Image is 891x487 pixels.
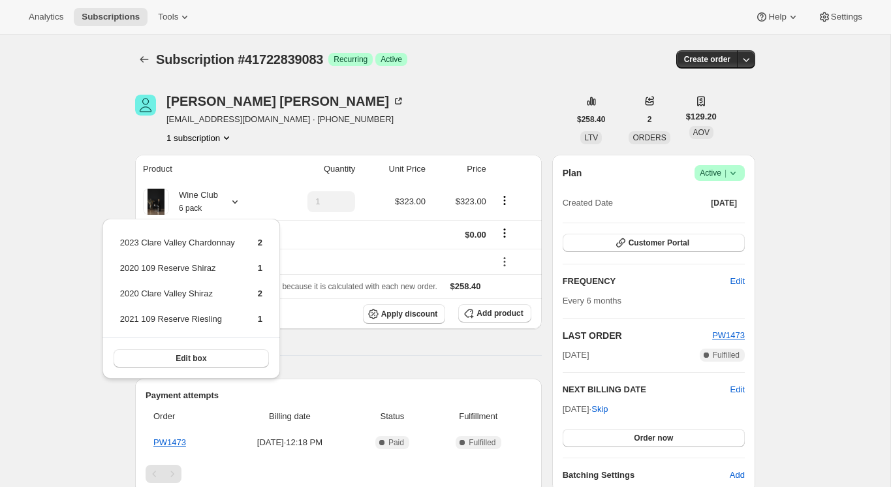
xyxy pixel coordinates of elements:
[258,263,262,273] span: 1
[584,133,598,142] span: LTV
[477,308,523,319] span: Add product
[747,8,807,26] button: Help
[146,402,225,431] th: Order
[768,12,786,22] span: Help
[156,52,323,67] span: Subscription #41722839083
[158,12,178,22] span: Tools
[381,309,438,319] span: Apply discount
[143,282,437,291] span: Sales tax (if applicable) is not displayed because it is calculated with each new order.
[494,226,515,240] button: Shipping actions
[176,353,206,364] span: Edit box
[82,12,140,22] span: Subscriptions
[272,155,359,183] th: Quantity
[334,54,367,65] span: Recurring
[135,95,156,116] span: Wayne Wright
[456,196,486,206] span: $323.00
[179,204,202,213] small: 6 pack
[150,8,199,26] button: Tools
[831,12,862,22] span: Settings
[686,110,717,123] span: $129.20
[713,350,740,360] span: Fulfilled
[153,437,186,447] a: PW1473
[711,198,737,208] span: [DATE]
[730,469,745,482] span: Add
[135,155,272,183] th: Product
[563,469,730,482] h6: Batching Settings
[569,110,613,129] button: $258.40
[388,437,404,448] span: Paid
[563,329,712,342] h2: LAST ORDER
[693,128,710,137] span: AOV
[712,330,745,340] a: PW1473
[633,133,666,142] span: ORDERS
[166,113,405,126] span: [EMAIL_ADDRESS][DOMAIN_NAME] · [PHONE_NUMBER]
[730,275,745,288] span: Edit
[21,8,71,26] button: Analytics
[381,54,402,65] span: Active
[258,238,262,247] span: 2
[119,261,236,285] td: 2020 109 Reserve Shiraz
[450,281,481,291] span: $258.40
[563,166,582,180] h2: Plan
[723,271,753,292] button: Edit
[700,166,740,180] span: Active
[676,50,738,69] button: Create order
[228,436,351,449] span: [DATE] · 12:18 PM
[563,296,621,306] span: Every 6 months
[169,189,218,215] div: Wine Club
[563,234,745,252] button: Customer Portal
[629,238,689,248] span: Customer Portal
[563,349,589,362] span: [DATE]
[563,275,730,288] h2: FREQUENCY
[119,236,236,260] td: 2023 Clare Valley Chardonnay
[114,349,269,368] button: Edit box
[703,194,745,212] button: [DATE]
[359,155,430,183] th: Unit Price
[135,50,153,69] button: Subscriptions
[712,329,745,342] button: PW1473
[465,230,486,240] span: $0.00
[577,114,605,125] span: $258.40
[143,255,486,268] div: box-discount-CT2LKO
[563,196,613,210] span: Created Date
[648,114,652,125] span: 2
[563,404,608,414] span: [DATE] ·
[684,54,730,65] span: Create order
[166,95,405,108] div: [PERSON_NAME] [PERSON_NAME]
[74,8,148,26] button: Subscriptions
[363,304,446,324] button: Apply discount
[563,429,745,447] button: Order now
[258,289,262,298] span: 2
[494,193,515,208] button: Product actions
[469,437,495,448] span: Fulfilled
[640,110,660,129] button: 2
[228,410,351,423] span: Billing date
[359,410,426,423] span: Status
[146,389,531,402] h2: Payment attempts
[810,8,870,26] button: Settings
[730,383,745,396] button: Edit
[166,131,233,144] button: Product actions
[433,410,524,423] span: Fulfillment
[258,314,262,324] span: 1
[634,433,673,443] span: Order now
[563,383,730,396] h2: NEXT BILLING DATE
[29,12,63,22] span: Analytics
[395,196,426,206] span: $323.00
[591,403,608,416] span: Skip
[458,304,531,322] button: Add product
[146,465,531,483] nav: Pagination
[725,168,727,178] span: |
[119,287,236,311] td: 2020 Clare Valley Shiraz
[119,312,236,336] td: 2021 109 Reserve Riesling
[722,465,753,486] button: Add
[430,155,490,183] th: Price
[584,399,616,420] button: Skip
